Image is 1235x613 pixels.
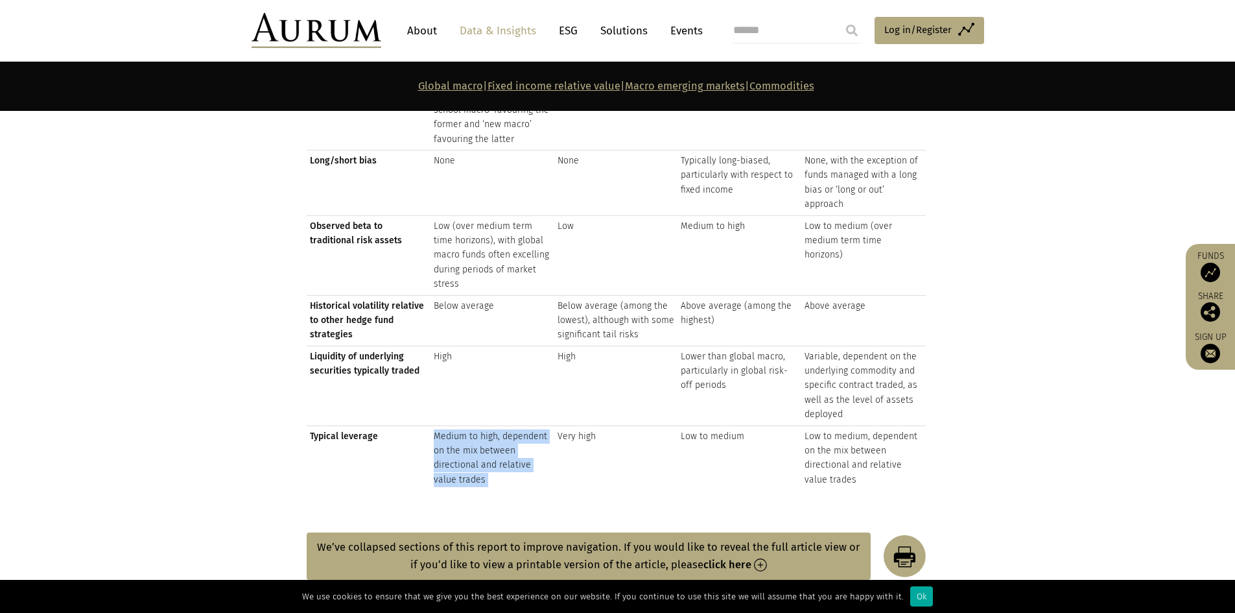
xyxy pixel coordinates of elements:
[1201,263,1220,282] img: Access Funds
[801,346,925,426] td: Variable, dependent on the underlying commodity and specific contract traded, as well as the leve...
[677,426,801,490] td: Low to medium
[307,150,430,216] td: Long/short bias
[677,346,801,426] td: Lower than global macro, particularly in global risk-off periods
[307,215,430,295] td: Observed beta to traditional risk assets
[875,17,984,44] a: Log in/Register
[307,533,871,580] button: We’ve collapsed sections of this report to improve navigation. If you would like to reveal the fu...
[430,215,554,295] td: Low (over medium term time horizons), with global macro funds often excelling during periods of m...
[252,13,381,48] img: Aurum
[749,80,814,92] a: Commodities
[801,426,925,490] td: Low to medium, dependent on the mix between directional and relative value trades
[307,295,430,346] td: Historical volatility relative to other hedge fund strategies
[703,559,751,571] strong: click here
[552,19,584,43] a: ESG
[839,18,865,43] input: Submit
[430,150,554,216] td: None
[418,80,483,92] a: Global macro
[625,80,745,92] a: Macro emerging markets
[1192,250,1229,282] a: Funds
[554,215,678,295] td: Low
[430,346,554,426] td: High
[554,295,678,346] td: Below average (among the lowest), although with some significant tail risks
[488,80,620,92] a: Fixed income relative value
[594,19,654,43] a: Solutions
[554,426,678,490] td: Very high
[1192,331,1229,363] a: Sign up
[453,19,543,43] a: Data & Insights
[307,426,430,490] td: Typical leverage
[677,215,801,295] td: Medium to high
[677,295,801,346] td: Above average (among the highest)
[554,346,678,426] td: High
[554,150,678,216] td: None
[677,150,801,216] td: Typically long-biased, particularly with respect to fixed income
[884,22,952,38] span: Log in/Register
[1201,344,1220,363] img: Sign up to our newsletter
[307,346,430,426] td: Liquidity of underlying securities typically traded
[801,150,925,216] td: None, with the exception of funds managed with a long bias or ‘long or out’ approach
[801,295,925,346] td: Above average
[801,215,925,295] td: Low to medium (over medium term time horizons)
[418,80,814,92] strong: | | |
[401,19,443,43] a: About
[664,19,703,43] a: Events
[754,559,767,571] img: Read More
[430,295,554,346] td: Below average
[430,426,554,490] td: Medium to high, dependent on the mix between directional and relative value trades
[910,586,933,607] div: Ok
[1201,302,1220,322] img: Share this post
[871,535,926,577] img: Print Report
[1192,292,1229,322] div: Share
